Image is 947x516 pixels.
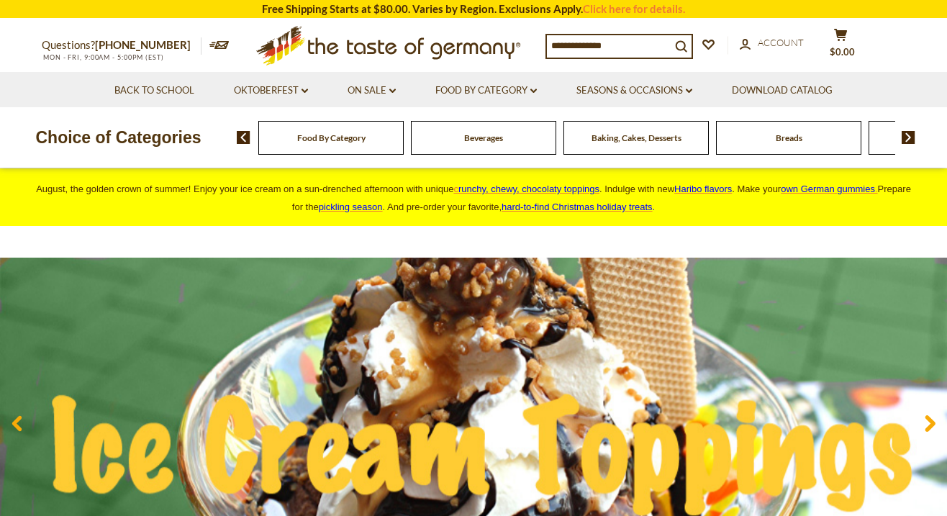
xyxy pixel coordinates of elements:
span: Account [758,37,804,48]
a: own German gummies. [781,184,877,194]
p: Questions? [42,36,201,55]
a: Seasons & Occasions [576,83,692,99]
a: Click here for details. [583,2,685,15]
a: On Sale [348,83,396,99]
a: pickling season [319,202,383,212]
img: next arrow [902,131,915,144]
span: MON - FRI, 9:00AM - 5:00PM (EST) [42,53,164,61]
span: $0.00 [830,46,855,58]
a: Haribo flavors [674,184,732,194]
a: Food By Category [435,83,537,99]
a: [PHONE_NUMBER] [95,38,191,51]
span: runchy, chewy, chocolaty toppings [458,184,599,194]
a: Account [740,35,804,51]
span: August, the golden crown of summer! Enjoy your ice cream on a sun-drenched afternoon with unique ... [36,184,911,212]
a: Download Catalog [732,83,833,99]
a: Oktoberfest [234,83,308,99]
a: Back to School [114,83,194,99]
span: . [502,202,655,212]
button: $0.00 [819,28,862,64]
a: Breads [776,132,802,143]
a: Baking, Cakes, Desserts [592,132,681,143]
img: previous arrow [237,131,250,144]
a: hard-to-find Christmas holiday treats [502,202,653,212]
span: own German gummies [781,184,875,194]
a: Beverages [464,132,503,143]
a: crunchy, chewy, chocolaty toppings [453,184,599,194]
a: Food By Category [297,132,366,143]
